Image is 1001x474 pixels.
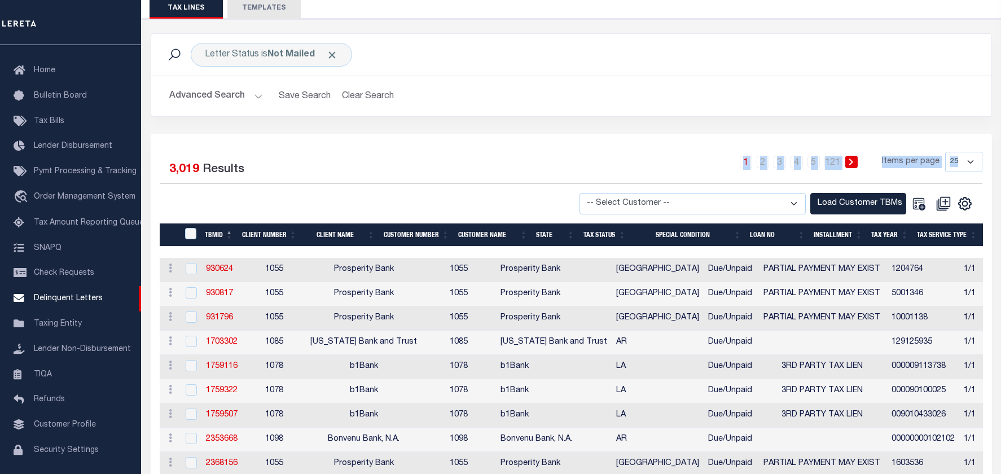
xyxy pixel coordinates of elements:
td: AR [612,331,704,355]
td: AR [612,428,704,452]
td: LA [612,403,704,428]
a: 2368156 [206,459,238,467]
td: [US_STATE] Bank and Trust [496,331,612,355]
a: 1703302 [206,338,238,346]
td: 5001346 [887,282,959,306]
span: 1085 [265,338,283,346]
th: Customer Name: activate to sort column ascending [454,223,532,247]
span: PARTIAL PAYMENT MAY EXIST [763,265,880,273]
a: 930817 [206,289,233,297]
td: 10001138 [887,306,959,331]
div: Letter Status is [191,43,352,67]
span: Items per page [882,156,939,168]
td: [GEOGRAPHIC_DATA] [612,258,704,282]
button: Load Customer TBMs [810,193,906,215]
span: PARTIAL PAYMENT MAY EXIST [763,289,880,297]
span: 1055 [450,289,468,297]
span: Due/Unpaid [708,338,752,346]
span: 3,019 [169,164,199,175]
span: Taxing Entity [34,320,82,328]
span: PARTIAL PAYMENT MAY EXIST [763,314,880,322]
td: b1Bank [496,403,612,428]
td: b1Bank [496,355,612,379]
span: SNAPQ [34,244,62,252]
span: [US_STATE] Bank and Trust [310,338,417,346]
span: 1078 [450,411,468,419]
th: Customer Number: activate to sort column ascending [379,223,454,247]
a: 1759507 [206,411,238,419]
th: Client Name: activate to sort column ascending [301,223,379,247]
span: Lender Disbursement [34,142,112,150]
th: Tax Service Type: activate to sort column ascending [912,223,981,247]
td: Prosperity Bank [496,282,612,306]
a: 1759322 [206,387,238,394]
span: PARTIAL PAYMENT MAY EXIST [763,459,880,467]
td: 00000000102102 [887,428,959,452]
span: Due/Unpaid [708,314,752,322]
span: Delinquent Letters [34,295,103,302]
span: TIQA [34,370,52,378]
a: 931796 [206,314,233,322]
span: Customer Profile [34,421,96,429]
th: Installment: activate to sort column ascending [809,223,867,247]
a: 4 [791,156,803,168]
span: b1Bank [350,387,378,394]
a: 5 [807,156,820,168]
td: 1204764 [887,258,959,282]
a: 1759116 [206,362,238,370]
a: 2353668 [206,435,238,443]
td: b1Bank [496,379,612,403]
span: Click to Remove [326,49,338,61]
span: 1055 [265,289,283,297]
th: TBMID: activate to sort column descending [200,223,238,247]
span: Tax Amount Reporting Queue [34,219,144,227]
td: 009010433026 [887,403,959,428]
span: Pymt Processing & Tracking [34,168,137,175]
span: Prosperity Bank [334,314,394,322]
a: 3 [774,156,786,168]
span: Lender Non-Disbursement [34,345,131,353]
th: Tax Status: activate to sort column ascending [579,223,630,247]
span: Security Settings [34,446,99,454]
span: 1098 [265,435,283,443]
i: travel_explore [14,190,32,205]
span: 1078 [450,362,468,370]
th: Special Condition: activate to sort column ascending [630,223,745,247]
td: Bonvenu Bank, N.A. [496,428,612,452]
span: 1055 [450,314,468,322]
td: Prosperity Bank [496,258,612,282]
span: 1078 [265,411,283,419]
span: Due/Unpaid [708,289,752,297]
td: [GEOGRAPHIC_DATA] [612,282,704,306]
span: 3RD PARTY TAX LIEN [782,362,863,370]
b: Not Mailed [267,50,315,59]
span: Prosperity Bank [334,265,394,273]
a: 930624 [206,265,233,273]
a: 121 [824,156,841,168]
span: Due/Unpaid [708,265,752,273]
span: Prosperity Bank [334,289,394,297]
th: Client Number: activate to sort column ascending [238,223,301,247]
span: b1Bank [350,411,378,419]
span: 1055 [450,459,468,467]
td: LA [612,355,704,379]
td: 000009113738 [887,355,959,379]
th: Tax Year: activate to sort column ascending [867,223,912,247]
span: 1055 [265,265,283,273]
button: Advanced Search [169,85,263,107]
a: 2 [757,156,769,168]
label: Results [203,161,244,179]
span: Due/Unpaid [708,387,752,394]
span: 1085 [450,338,468,346]
th: STATE: activate to sort column ascending [532,223,579,247]
td: Prosperity Bank [496,306,612,331]
span: Due/Unpaid [708,362,752,370]
span: 1055 [265,314,283,322]
span: Check Requests [34,269,94,277]
td: LA [612,379,704,403]
span: 3RD PARTY TAX LIEN [782,387,863,394]
span: Home [34,67,55,74]
span: 1078 [265,362,283,370]
span: Bulletin Board [34,92,87,100]
span: 1055 [265,459,283,467]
